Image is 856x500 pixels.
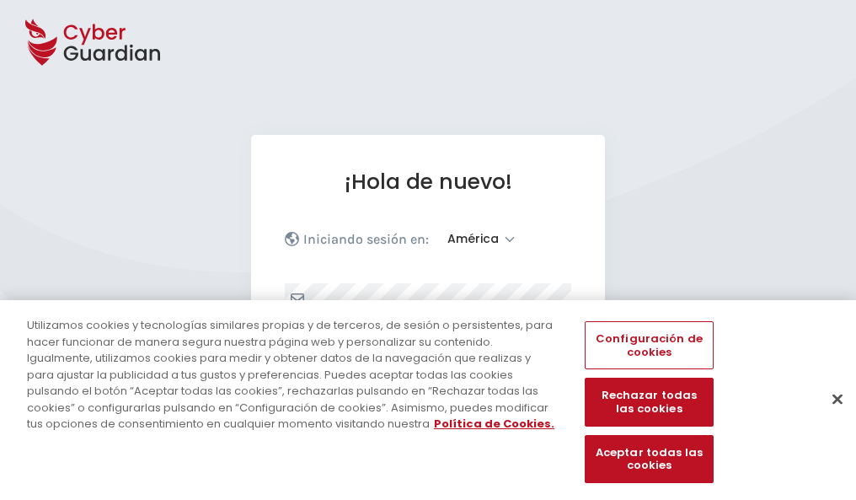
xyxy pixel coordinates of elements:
[585,379,713,427] button: Rechazar todas las cookies
[27,317,559,433] div: Utilizamos cookies y tecnologías similares propias y de terceros, de sesión o persistentes, para ...
[585,435,713,483] button: Aceptar todas las cookies
[303,231,429,248] p: Iniciando sesión en:
[819,380,856,417] button: Cerrar
[434,416,554,432] a: Más información sobre su privacidad, se abre en una nueva pestaña
[285,169,571,195] h1: ¡Hola de nuevo!
[585,321,713,369] button: Configuración de cookies, Abre el cuadro de diálogo del centro de preferencias.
